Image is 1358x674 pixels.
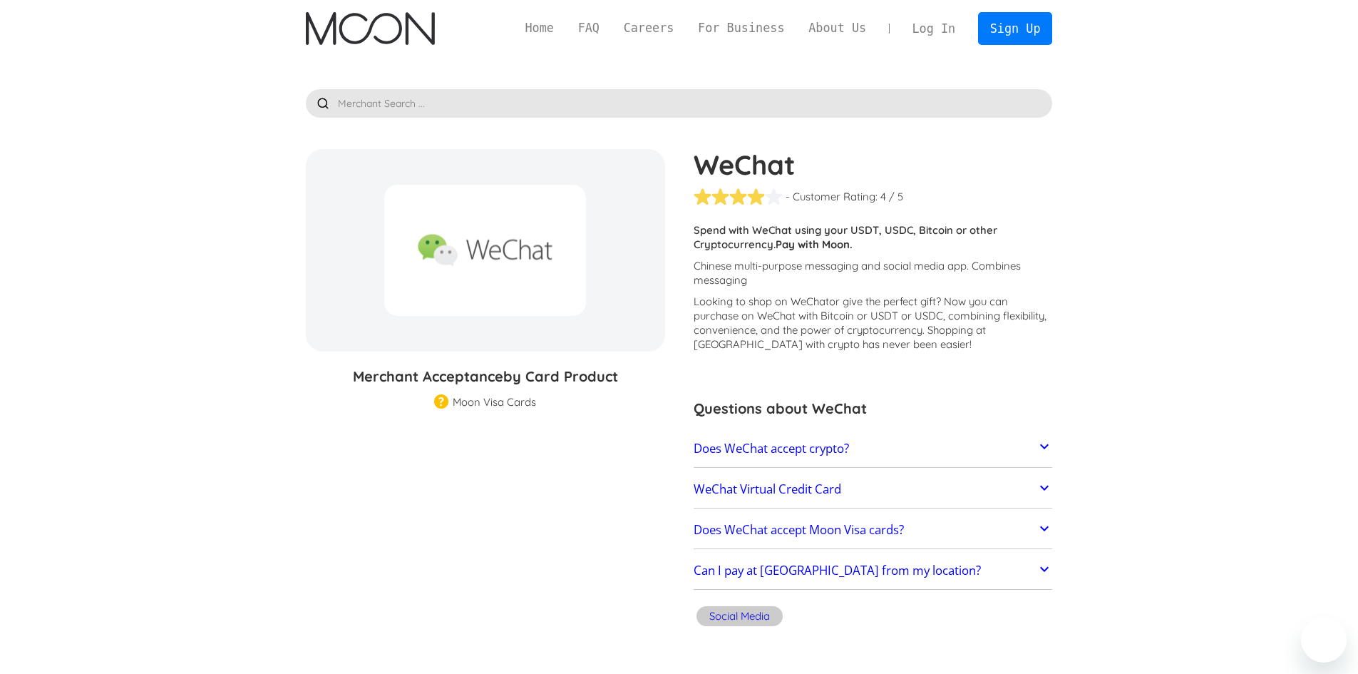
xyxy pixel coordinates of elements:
div: / 5 [889,190,903,204]
h2: Does WeChat accept Moon Visa cards? [694,523,904,537]
span: or give the perfect gift [829,295,936,308]
img: Moon Logo [306,12,435,45]
a: FAQ [566,19,612,37]
h3: Merchant Acceptance [306,366,665,387]
a: Does WeChat accept crypto? [694,434,1053,464]
div: - Customer Rating: [786,190,878,204]
a: Careers [612,19,686,37]
a: Social Media [694,604,786,632]
a: For Business [686,19,796,37]
p: Chinese multi-purpose messaging and social media app. Combines messaging [694,259,1053,287]
h3: Questions about WeChat [694,398,1053,419]
div: Social Media [709,609,770,623]
h2: Can I pay at [GEOGRAPHIC_DATA] from my location? [694,563,981,578]
iframe: Button to launch messaging window [1301,617,1347,663]
a: About Us [796,19,878,37]
a: Home [513,19,566,37]
h1: WeChat [694,149,1053,180]
a: WeChat Virtual Credit Card [694,474,1053,504]
h2: Does WeChat accept crypto? [694,441,849,456]
a: home [306,12,435,45]
div: 4 [880,190,886,204]
p: Spend with WeChat using your USDT, USDC, Bitcoin or other Cryptocurrency. [694,223,1053,252]
div: Moon Visa Cards [453,395,536,409]
a: Log In [900,13,967,44]
h2: WeChat Virtual Credit Card [694,482,841,496]
span: by Card Product [503,367,618,385]
a: Sign Up [978,12,1052,44]
p: Looking to shop on WeChat ? Now you can purchase on WeChat with Bitcoin or USDT or USDC, combinin... [694,295,1053,352]
a: Does WeChat accept Moon Visa cards? [694,515,1053,545]
input: Merchant Search ... [306,89,1053,118]
strong: Pay with Moon. [776,238,853,251]
a: Can I pay at [GEOGRAPHIC_DATA] from my location? [694,556,1053,586]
